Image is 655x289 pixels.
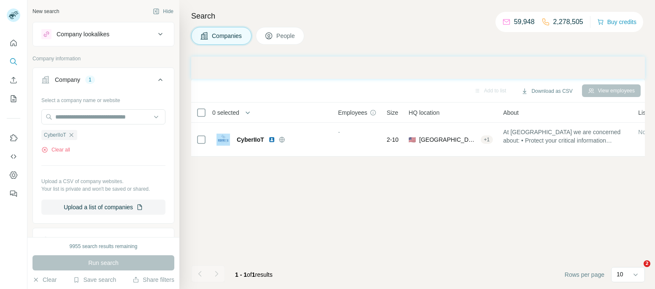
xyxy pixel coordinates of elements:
[191,10,645,22] h4: Search
[268,136,275,143] img: LinkedIn logo
[212,32,243,40] span: Companies
[565,270,604,279] span: Rows per page
[7,91,20,106] button: My lists
[252,271,255,278] span: 1
[73,275,116,284] button: Save search
[387,135,398,144] span: 2-10
[626,260,647,281] iframe: Intercom live chat
[235,271,273,278] span: results
[212,108,239,117] span: 0 selected
[338,108,367,117] span: Employees
[409,135,416,144] span: 🇺🇸
[419,135,477,144] span: [GEOGRAPHIC_DATA], [US_STATE]
[32,275,57,284] button: Clear
[41,93,165,104] div: Select a company name or website
[57,30,109,38] div: Company lookalikes
[644,260,650,267] span: 2
[409,108,439,117] span: HQ location
[41,185,165,193] p: Your list is private and won't be saved or shared.
[617,270,623,278] p: 10
[638,108,650,117] span: Lists
[33,24,174,44] button: Company lookalikes
[7,186,20,201] button: Feedback
[7,35,20,51] button: Quick start
[41,200,165,215] button: Upload a list of companies
[597,16,636,28] button: Buy credits
[133,275,174,284] button: Share filters
[41,146,70,154] button: Clear all
[481,136,493,143] div: + 1
[553,17,583,27] p: 2,278,505
[191,57,645,79] iframe: Banner
[147,5,179,18] button: Hide
[7,54,20,69] button: Search
[33,230,174,250] button: Industry
[33,70,174,93] button: Company1
[217,133,230,146] img: Logo of CyberIIoT
[503,108,519,117] span: About
[85,76,95,84] div: 1
[235,271,247,278] span: 1 - 1
[55,236,76,244] div: Industry
[276,32,296,40] span: People
[41,178,165,185] p: Upload a CSV of company websites.
[7,167,20,183] button: Dashboard
[7,130,20,146] button: Use Surfe on LinkedIn
[247,271,252,278] span: of
[7,149,20,164] button: Use Surfe API
[32,55,174,62] p: Company information
[338,129,340,135] span: -
[55,76,80,84] div: Company
[515,85,578,97] button: Download as CSV
[514,17,535,27] p: 59,948
[70,243,138,250] div: 9955 search results remaining
[7,73,20,88] button: Enrich CSV
[32,8,59,15] div: New search
[387,108,398,117] span: Size
[503,128,628,145] span: At [GEOGRAPHIC_DATA] we are concerned about: • Protect your critical information infrastructure. ...
[237,135,264,144] span: CyberIIoT
[44,131,66,139] span: CyberIIoT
